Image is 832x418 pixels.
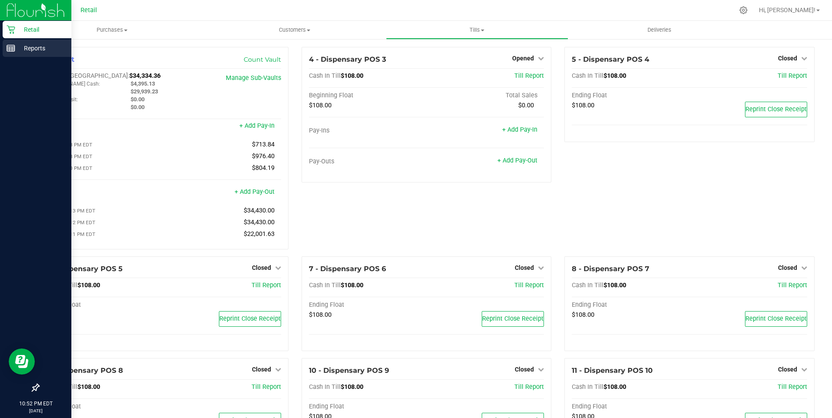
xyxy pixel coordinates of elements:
[46,366,123,375] span: 9 - Dispensary POS 8
[309,282,341,289] span: Cash In Till
[572,72,604,80] span: Cash In Till
[482,311,544,327] button: Reprint Close Receipt
[778,264,797,271] span: Closed
[514,282,544,289] a: Till Report
[131,104,144,110] span: $0.00
[572,55,649,63] span: 5 - Dispensary POS 4
[46,72,129,80] span: Cash In [GEOGRAPHIC_DATA]:
[9,348,35,375] iframe: Resource center
[341,72,363,80] span: $108.00
[604,383,626,391] span: $108.00
[4,408,67,414] p: [DATE]
[572,403,689,411] div: Ending Float
[514,383,544,391] a: Till Report
[46,123,163,131] div: Pay-Ins
[745,315,807,322] span: Reprint Close Receipt
[572,92,689,100] div: Ending Float
[21,26,203,34] span: Purchases
[77,282,100,289] span: $108.00
[46,189,163,197] div: Pay-Outs
[203,21,386,39] a: Customers
[244,207,275,214] span: $34,430.00
[604,282,626,289] span: $108.00
[244,219,275,226] span: $34,430.00
[518,102,534,109] span: $0.00
[572,366,653,375] span: 11 - Dispensary POS 10
[15,24,67,35] p: Retail
[778,366,797,373] span: Closed
[572,282,604,289] span: Cash In Till
[512,55,534,62] span: Opened
[309,301,426,309] div: Ending Float
[745,106,807,113] span: Reprint Close Receipt
[252,153,275,160] span: $976.40
[745,311,807,327] button: Reprint Close Receipt
[252,366,271,373] span: Closed
[514,72,544,80] a: Till Report
[235,188,275,196] a: + Add Pay-Out
[309,92,426,100] div: Beginning Float
[309,55,386,63] span: 4 - Dispensary POS 3
[309,311,332,318] span: $108.00
[131,80,155,87] span: $4,395.13
[219,311,281,327] button: Reprint Close Receipt
[309,265,386,273] span: 7 - Dispensary POS 6
[309,403,426,411] div: Ending Float
[778,55,797,62] span: Closed
[604,72,626,80] span: $108.00
[568,21,751,39] a: Deliveries
[572,102,594,109] span: $108.00
[252,141,275,148] span: $713.84
[226,74,281,82] a: Manage Sub-Vaults
[515,366,534,373] span: Closed
[341,383,363,391] span: $108.00
[252,383,281,391] a: Till Report
[341,282,363,289] span: $108.00
[309,127,426,135] div: Pay-Ins
[572,301,689,309] div: Ending Float
[745,102,807,117] button: Reprint Close Receipt
[46,265,123,273] span: 6 - Dispensary POS 5
[7,25,15,34] inline-svg: Retail
[7,44,15,53] inline-svg: Reports
[738,6,749,14] div: Manage settings
[252,282,281,289] a: Till Report
[131,88,158,95] span: $29,939.23
[252,164,275,172] span: $804.19
[572,383,604,391] span: Cash In Till
[129,72,161,80] span: $34,334.36
[244,230,275,238] span: $22,001.63
[239,122,275,129] a: + Add Pay-In
[386,26,568,34] span: Tills
[21,21,203,39] a: Purchases
[309,102,332,109] span: $108.00
[497,157,537,164] a: + Add Pay-Out
[252,264,271,271] span: Closed
[81,7,97,14] span: Retail
[309,366,389,375] span: 10 - Dispensary POS 9
[309,383,341,391] span: Cash In Till
[778,383,807,391] a: Till Report
[778,72,807,80] a: Till Report
[426,92,544,100] div: Total Sales
[4,400,67,408] p: 10:52 PM EDT
[15,43,67,53] p: Reports
[778,282,807,289] a: Till Report
[46,403,163,411] div: Ending Float
[759,7,815,13] span: Hi, [PERSON_NAME]!
[46,81,100,87] span: [PERSON_NAME] Cash:
[77,383,100,391] span: $108.00
[502,126,537,133] a: + Add Pay-In
[386,21,568,39] a: Tills
[46,301,163,309] div: Ending Float
[131,96,144,103] span: $0.00
[572,265,649,273] span: 8 - Dispensary POS 7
